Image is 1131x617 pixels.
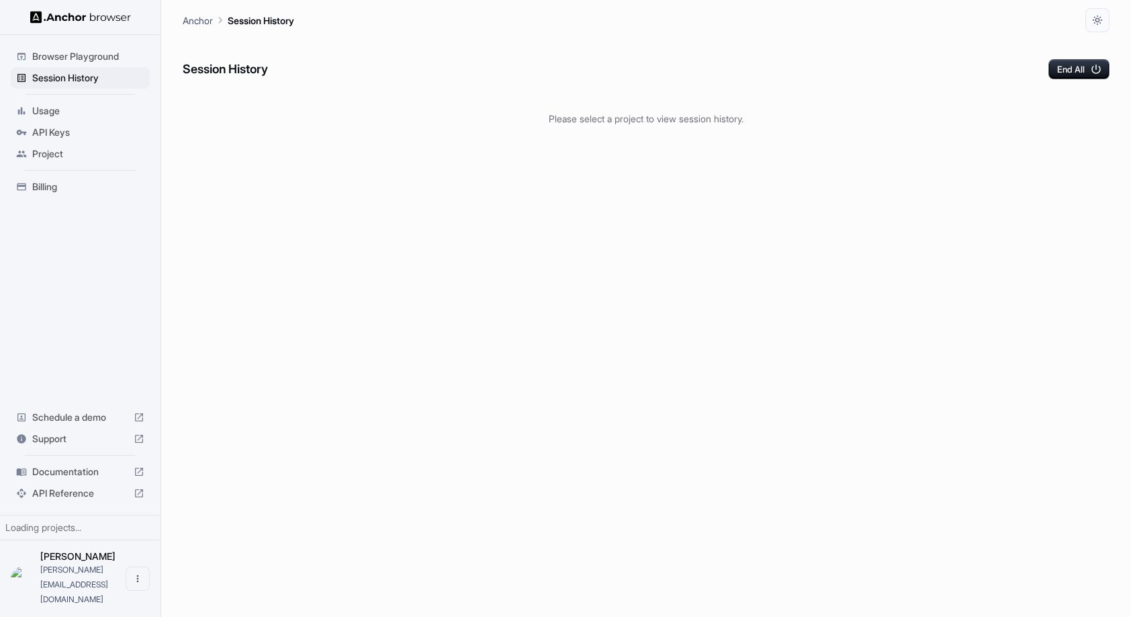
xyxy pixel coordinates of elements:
[11,428,150,450] div: Support
[11,176,150,198] div: Billing
[11,46,150,67] div: Browser Playground
[30,11,131,24] img: Anchor Logo
[11,407,150,428] div: Schedule a demo
[11,483,150,504] div: API Reference
[183,13,213,28] p: Anchor
[40,550,116,562] span: Ron Reiter
[32,465,128,479] span: Documentation
[11,67,150,89] div: Session History
[183,60,268,79] h6: Session History
[183,13,294,28] nav: breadcrumb
[40,565,108,604] span: ron@sentra.io
[32,487,128,500] span: API Reference
[5,521,155,534] div: Loading projects...
[11,461,150,483] div: Documentation
[11,143,150,165] div: Project
[11,122,150,143] div: API Keys
[1048,59,1110,79] button: End All
[126,567,150,591] button: Open menu
[32,432,128,446] span: Support
[11,100,150,122] div: Usage
[32,147,144,161] span: Project
[32,126,144,139] span: API Keys
[32,104,144,118] span: Usage
[228,13,294,28] p: Session History
[32,50,144,63] span: Browser Playground
[32,411,128,424] span: Schedule a demo
[32,71,144,85] span: Session History
[183,112,1110,126] p: Please select a project to view session history.
[11,567,35,591] img: Ron Reiter
[32,180,144,194] span: Billing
